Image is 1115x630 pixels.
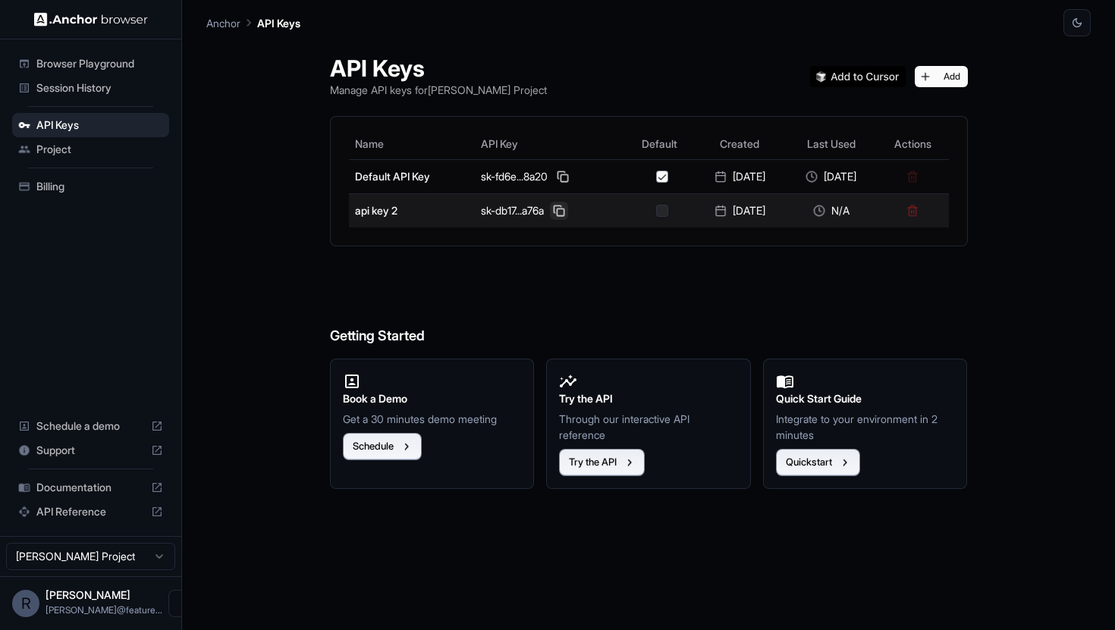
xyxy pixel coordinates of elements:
[343,390,522,407] h2: Book a Demo
[792,169,871,184] div: [DATE]
[36,179,163,194] span: Billing
[36,418,145,434] span: Schedule a demo
[810,66,906,87] img: Add anchorbrowser MCP server to Cursor
[36,443,145,458] span: Support
[257,15,300,31] p: API Keys
[46,588,130,601] span: Ritik Kumar
[700,203,779,218] div: [DATE]
[343,433,422,460] button: Schedule
[12,113,169,137] div: API Keys
[206,15,240,31] p: Anchor
[349,159,476,193] td: Default API Key
[349,193,476,227] td: api key 2
[559,411,738,443] p: Through our interactive API reference
[776,411,955,443] p: Integrate to your environment in 2 minutes
[625,129,694,159] th: Default
[36,480,145,495] span: Documentation
[475,129,624,159] th: API Key
[12,76,169,100] div: Session History
[12,52,169,76] div: Browser Playground
[34,12,148,27] img: Anchor Logo
[36,504,145,519] span: API Reference
[12,500,169,524] div: API Reference
[700,169,779,184] div: [DATE]
[776,449,860,476] button: Quickstart
[12,590,39,617] div: R
[343,411,522,427] p: Get a 30 minutes demo meeting
[559,390,738,407] h2: Try the API
[330,55,547,82] h1: API Keys
[481,168,618,186] div: sk-fd6e...8a20
[206,14,300,31] nav: breadcrumb
[36,56,163,71] span: Browser Playground
[330,82,547,98] p: Manage API keys for [PERSON_NAME] Project
[12,174,169,199] div: Billing
[550,202,568,220] button: Copy API key
[12,137,169,161] div: Project
[786,129,877,159] th: Last Used
[792,203,871,218] div: N/A
[481,202,618,220] div: sk-db17...a76a
[349,129,476,159] th: Name
[12,475,169,500] div: Documentation
[915,66,968,87] button: Add
[36,142,163,157] span: Project
[36,118,163,133] span: API Keys
[12,438,169,462] div: Support
[168,590,196,617] button: Open menu
[36,80,163,96] span: Session History
[776,390,955,407] h2: Quick Start Guide
[330,265,968,347] h6: Getting Started
[559,449,645,476] button: Try the API
[12,414,169,438] div: Schedule a demo
[694,129,785,159] th: Created
[877,129,948,159] th: Actions
[46,604,162,616] span: hritik@featurely.ai
[554,168,572,186] button: Copy API key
